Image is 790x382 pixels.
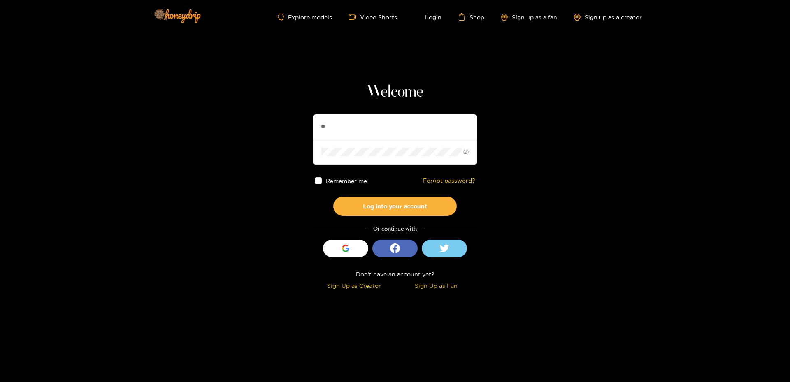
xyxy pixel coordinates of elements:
[458,13,484,21] a: Shop
[349,13,360,21] span: video-camera
[333,197,457,216] button: Log into your account
[315,281,393,290] div: Sign Up as Creator
[414,13,441,21] a: Login
[349,13,397,21] a: Video Shorts
[313,224,477,234] div: Or continue with
[313,82,477,102] h1: Welcome
[397,281,475,290] div: Sign Up as Fan
[313,269,477,279] div: Don't have an account yet?
[501,14,557,21] a: Sign up as a fan
[423,177,475,184] a: Forgot password?
[326,178,367,184] span: Remember me
[278,14,332,21] a: Explore models
[463,149,469,155] span: eye-invisible
[574,14,642,21] a: Sign up as a creator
